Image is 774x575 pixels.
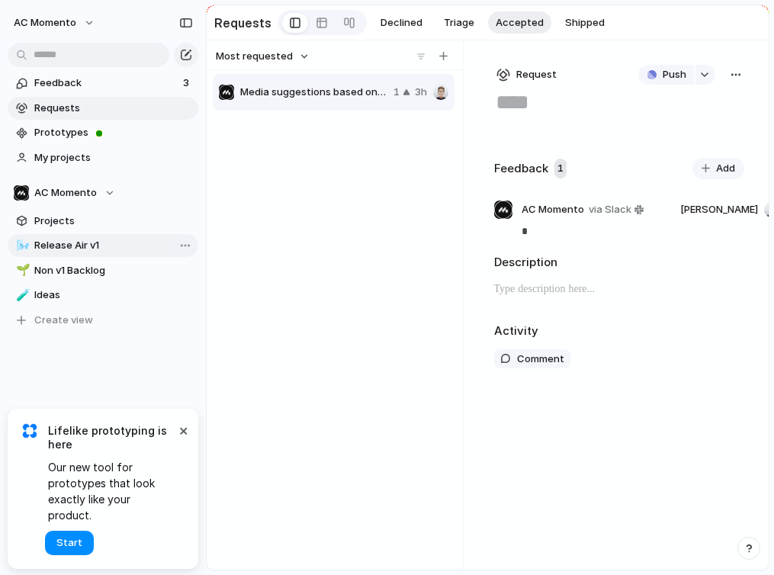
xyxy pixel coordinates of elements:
[393,85,400,100] span: 1
[16,262,27,279] div: 🌱
[8,210,198,233] a: Projects
[8,72,198,95] a: Feedback3
[494,254,745,271] h2: Description
[48,459,175,523] span: Our new tool for prototypes that look exactly like your product.
[692,158,744,179] button: Add
[214,14,271,32] h2: Requests
[34,214,193,229] span: Projects
[14,287,29,303] button: 🧪
[34,287,193,303] span: Ideas
[444,15,474,31] span: Triage
[8,259,198,282] a: 🌱Non v1 Backlog
[638,65,694,85] button: Push
[517,352,564,367] span: Comment
[8,309,198,332] button: Create view
[496,15,544,31] span: Accepted
[45,531,94,555] button: Start
[522,202,584,217] span: AC Momento
[488,11,551,34] button: Accepted
[34,313,93,328] span: Create view
[34,238,193,253] span: Release Air v1
[34,125,193,140] span: Prototypes
[56,535,82,551] span: Start
[8,146,198,169] a: My projects
[8,234,198,257] a: 🌬️Release Air v1
[494,65,559,85] button: Request
[14,15,76,31] span: AC Momento
[565,15,605,31] span: Shipped
[516,67,557,82] span: Request
[174,421,192,439] button: Dismiss
[14,238,29,253] button: 🌬️
[680,202,758,217] span: [PERSON_NAME]
[716,161,735,176] span: Add
[373,11,430,34] button: Declined
[14,263,29,278] button: 🌱
[586,201,647,219] a: via Slack
[48,424,175,451] span: Lifelike prototyping is here
[216,49,293,64] span: Most requested
[240,85,387,100] span: Media suggestions based on timestamp
[7,11,103,35] button: AC Momento
[436,11,482,34] button: Triage
[589,202,631,217] span: via Slack
[34,101,193,116] span: Requests
[8,97,198,120] a: Requests
[16,237,27,255] div: 🌬️
[34,263,193,278] span: Non v1 Backlog
[8,181,198,204] button: AC Momento
[214,47,312,66] button: Most requested
[34,150,193,165] span: My projects
[183,75,192,91] span: 3
[494,323,538,340] h2: Activity
[554,159,567,178] span: 1
[34,185,97,201] span: AC Momento
[16,287,27,304] div: 🧪
[663,67,686,82] span: Push
[34,75,178,91] span: Feedback
[415,85,427,100] span: 3h
[494,160,548,178] h2: Feedback
[557,11,612,34] button: Shipped
[8,121,198,144] a: Prototypes
[494,349,570,369] button: Comment
[381,15,422,31] span: Declined
[8,284,198,307] a: 🧪Ideas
